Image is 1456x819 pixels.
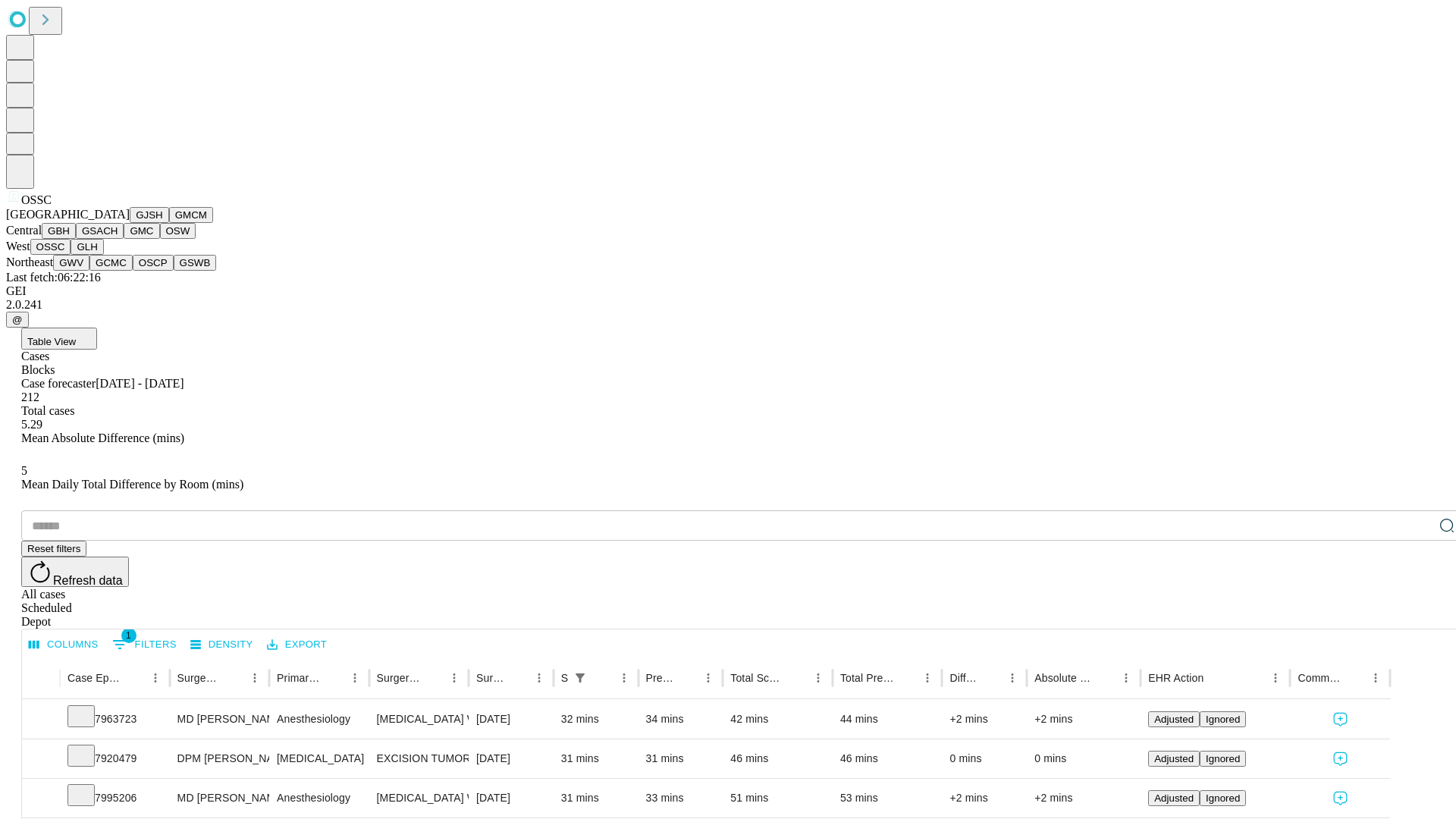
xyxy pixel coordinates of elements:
button: Menu [1116,667,1137,689]
div: 0 mins [949,739,1019,778]
span: 212 [21,391,39,403]
div: 34 mins [646,700,716,739]
div: Scheduled In Room Duration [561,672,568,684]
span: Northeast [6,256,53,268]
button: Menu [1265,667,1286,689]
span: Mean Daily Total Difference by Room (mins) [21,478,243,491]
div: [MEDICAL_DATA] WITH [MEDICAL_DATA] AND/OR [MEDICAL_DATA] WITH OR WITHOUT D\T\C [377,779,461,817]
button: OSSC [30,239,71,255]
span: Ignored [1206,792,1240,804]
div: Comments [1298,672,1341,684]
button: GCMC [89,255,133,271]
div: [MEDICAL_DATA] WITH [MEDICAL_DATA] AND/OR [MEDICAL_DATA] WITH OR WITHOUT D\T\C [377,700,461,739]
div: [DATE] [476,739,546,778]
button: Sort [676,667,698,689]
button: GMC [124,223,159,239]
div: 31 mins [646,739,716,778]
span: Adjusted [1154,714,1194,725]
div: EHR Action [1148,672,1203,684]
button: Menu [1365,667,1386,689]
button: Adjusted [1148,711,1200,727]
div: Absolute Difference [1034,672,1093,684]
div: 46 mins [840,739,935,778]
button: GSWB [174,255,217,271]
button: Sort [1205,667,1226,689]
div: 0 mins [1034,739,1133,778]
div: 7920479 [67,739,162,778]
div: Anesthesiology [277,700,361,739]
div: DPM [PERSON_NAME] [PERSON_NAME] Dpm [177,739,262,778]
button: Adjusted [1148,751,1200,767]
div: +2 mins [1034,779,1133,817]
span: 5.29 [21,418,42,431]
div: 31 mins [561,779,631,817]
div: Primary Service [277,672,321,684]
div: 2.0.241 [6,298,1450,312]
button: Sort [786,667,808,689]
button: Adjusted [1148,790,1200,806]
span: Table View [27,336,76,347]
div: [DATE] [476,779,546,817]
div: +2 mins [1034,700,1133,739]
button: OSW [160,223,196,239]
span: @ [12,314,23,325]
button: GLH [71,239,103,255]
div: MD [PERSON_NAME] [177,779,262,817]
button: Menu [444,667,465,689]
button: GJSH [130,207,169,223]
button: Sort [1344,667,1365,689]
button: GMCM [169,207,213,223]
button: Sort [896,667,917,689]
div: MD [PERSON_NAME] [177,700,262,739]
div: Total Predicted Duration [840,672,895,684]
span: Total cases [21,404,74,417]
div: EXCISION TUMOR FOOT SUBCUTANEOUS [377,739,461,778]
div: Case Epic Id [67,672,122,684]
button: Ignored [1200,751,1246,767]
button: Show filters [108,632,180,657]
button: Select columns [25,633,102,657]
span: Last fetch: 06:22:16 [6,271,101,284]
span: 1 [121,628,136,643]
div: [MEDICAL_DATA] [277,739,361,778]
span: [GEOGRAPHIC_DATA] [6,208,130,221]
button: Menu [613,667,635,689]
button: Expand [30,707,52,733]
div: 42 mins [730,700,825,739]
span: Adjusted [1154,753,1194,764]
button: Menu [917,667,938,689]
button: Expand [30,786,52,812]
div: 7963723 [67,700,162,739]
button: Ignored [1200,790,1246,806]
div: 46 mins [730,739,825,778]
button: Sort [223,667,244,689]
button: Density [187,633,257,657]
div: Anesthesiology [277,779,361,817]
button: Menu [808,667,829,689]
button: Sort [124,667,145,689]
span: Ignored [1206,753,1240,764]
div: GEI [6,284,1450,298]
span: Mean Absolute Difference (mins) [21,431,184,444]
button: OSCP [133,255,174,271]
div: Surgery Date [476,672,506,684]
div: Difference [949,672,979,684]
button: Ignored [1200,711,1246,727]
button: Show filters [570,667,591,689]
div: 32 mins [561,700,631,739]
span: West [6,240,30,253]
span: [DATE] - [DATE] [96,377,184,390]
button: Menu [529,667,550,689]
div: 51 mins [730,779,825,817]
button: @ [6,312,29,328]
button: Sort [1094,667,1116,689]
button: Expand [30,746,52,773]
span: 5 [21,464,27,477]
button: Sort [981,667,1002,689]
button: GSACH [76,223,124,239]
div: Surgeon Name [177,672,221,684]
button: GBH [42,223,76,239]
button: Menu [344,667,366,689]
button: Menu [1002,667,1023,689]
button: Reset filters [21,541,86,557]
